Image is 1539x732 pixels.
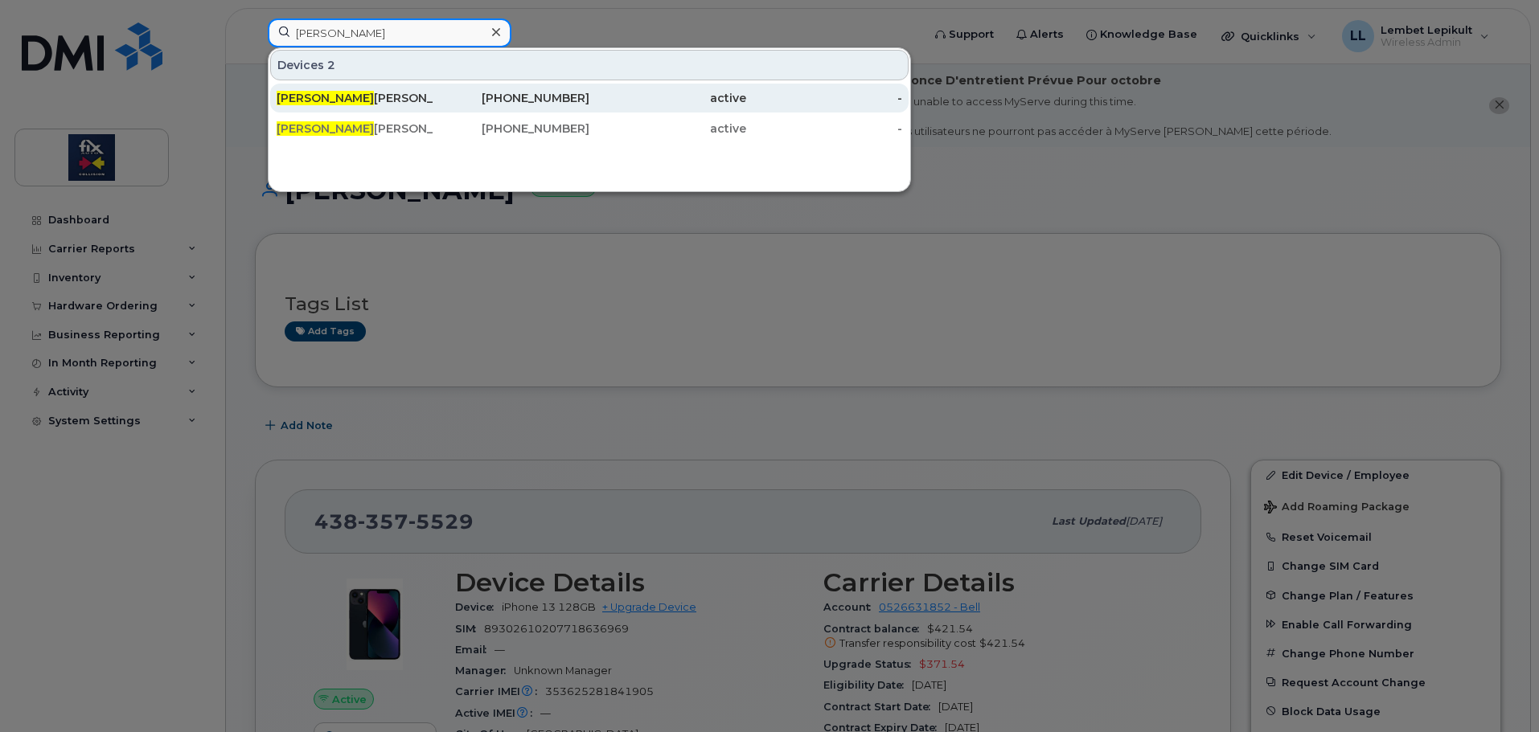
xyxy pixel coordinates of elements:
div: - [746,121,903,137]
div: active [589,121,746,137]
a: [PERSON_NAME][PERSON_NAME][PHONE_NUMBER]active- [270,114,909,143]
div: [PERSON_NAME] [277,121,433,137]
div: [PHONE_NUMBER] [433,121,590,137]
div: - [746,90,903,106]
div: Devices [270,50,909,80]
span: 2 [327,57,335,73]
div: active [589,90,746,106]
a: [PERSON_NAME][PERSON_NAME][PHONE_NUMBER]active- [270,84,909,112]
span: [PERSON_NAME] [277,121,374,136]
div: [PERSON_NAME] [277,90,433,106]
span: [PERSON_NAME] [277,91,374,105]
div: [PHONE_NUMBER] [433,90,590,106]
